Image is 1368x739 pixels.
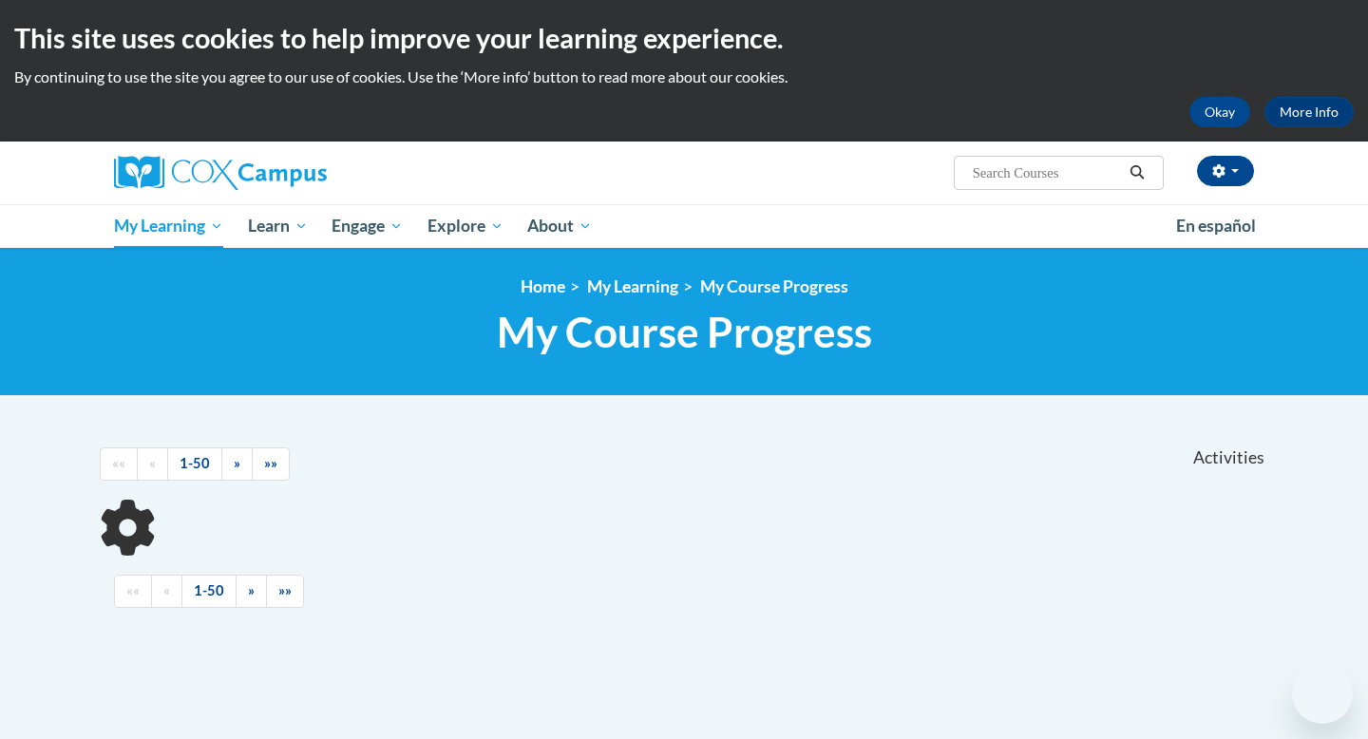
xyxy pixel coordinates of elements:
a: About [516,204,605,248]
button: Okay [1189,97,1250,127]
span: My Course Progress [497,307,872,357]
a: Begining [100,447,138,481]
a: My Course Progress [700,276,848,296]
span: » [248,582,255,598]
a: Next [221,447,253,481]
a: My Learning [102,204,236,248]
a: Explore [415,204,516,248]
span: »» [278,582,292,598]
img: Cox Campus [114,156,327,190]
a: More Info [1264,97,1354,127]
iframe: Button to launch messaging window [1292,663,1353,724]
a: Cox Campus [114,156,475,190]
span: Explore [427,215,503,237]
a: 1-50 [181,575,237,608]
h2: This site uses cookies to help improve your learning experience. [14,19,1354,57]
span: «« [126,582,140,598]
button: Search [1123,161,1151,184]
span: Engage [332,215,403,237]
p: By continuing to use the site you agree to our use of cookies. Use the ‘More info’ button to read... [14,66,1354,87]
a: 1-50 [167,447,222,481]
span: Learn [248,215,308,237]
a: My Learning [587,276,678,296]
a: Begining [114,575,152,608]
a: Home [521,276,565,296]
a: End [252,447,290,481]
span: « [149,455,156,471]
a: Previous [151,575,182,608]
a: Engage [319,204,415,248]
a: Previous [137,447,168,481]
a: Next [236,575,267,608]
input: Search Courses [971,161,1123,184]
span: « [163,582,170,598]
div: Main menu [85,204,1282,248]
span: Activities [1193,447,1264,468]
button: Account Settings [1197,156,1254,186]
a: En español [1164,206,1268,246]
a: Learn [236,204,320,248]
span: »» [264,455,277,471]
span: » [234,455,240,471]
a: End [266,575,304,608]
span: «« [112,455,125,471]
span: En español [1176,216,1256,236]
span: My Learning [114,215,223,237]
span: About [527,215,592,237]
